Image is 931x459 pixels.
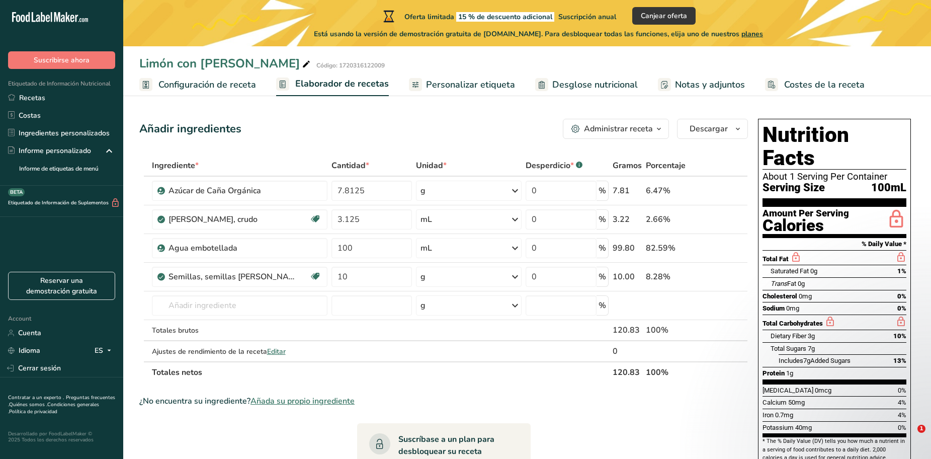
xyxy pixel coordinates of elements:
div: 2.66% [646,213,700,225]
a: Idioma [8,342,40,359]
span: 13% [893,357,906,364]
a: Condiciones generales . [8,401,99,415]
span: 1 [917,425,925,433]
div: 100% [646,324,700,336]
span: Elaborador de recetas [295,77,389,91]
div: Código: 1720316122009 [316,61,385,70]
th: Totales netos [150,361,611,382]
span: 0% [897,292,906,300]
th: 100% [644,361,702,382]
i: Trans [771,280,787,287]
div: 6.47% [646,185,700,197]
span: Total Fat [763,255,789,263]
span: Editar [267,347,286,356]
span: 100mL [871,182,906,194]
span: Total Sugars [771,345,806,352]
div: g [420,299,426,312]
span: Notas y adjuntos [675,78,745,92]
div: About 1 Serving Per Container [763,172,906,182]
div: Calories [763,218,849,233]
div: [PERSON_NAME], crudo [168,213,294,225]
span: Está usando la versión de demostración gratuita de [DOMAIN_NAME]. Para desbloquear todas las func... [314,29,763,39]
span: Personalizar etiqueta [426,78,515,92]
h1: Nutrition Facts [763,123,906,170]
div: ¿No encuentra su ingrediente? [139,395,748,407]
div: g [420,271,426,283]
th: 120.83 [611,361,644,382]
button: Suscribirse ahora [8,51,115,69]
span: Unidad [416,160,447,172]
span: Includes Added Sugars [779,357,851,364]
span: Sodium [763,304,785,312]
a: Política de privacidad [9,408,57,415]
div: Azúcar de Caña Orgánica [168,185,294,197]
a: Elaborador de recetas [276,72,389,97]
span: planes [741,29,763,39]
span: Canjear oferta [641,11,687,21]
span: 3g [808,332,815,340]
span: 0% [897,304,906,312]
a: Contratar a un experto . [8,394,64,401]
input: Añadir ingrediente [152,295,328,316]
div: Desperdicio [526,160,582,172]
div: Limón con [PERSON_NAME] [139,54,312,72]
span: 7g [808,345,815,352]
a: Reservar una demostración gratuita [8,272,115,300]
a: Desglose nutricional [535,73,638,96]
div: BETA [8,188,25,196]
span: Suscripción anual [558,12,616,22]
span: Configuración de receta [158,78,256,92]
span: Dietary Fiber [771,332,806,340]
div: 120.83 [613,324,642,336]
div: 7.81 [613,185,642,197]
span: Suscribirse ahora [34,55,90,65]
div: Añadir ingredientes [139,121,241,137]
a: Costes de la receta [765,73,865,96]
div: 0 [613,345,642,357]
span: Total Carbohydrates [763,320,823,327]
span: Desglose nutricional [552,78,638,92]
div: Administrar receta [584,123,653,135]
span: 0mg [799,292,812,300]
iframe: Intercom live chat [897,425,921,449]
section: % Daily Value * [763,238,906,250]
button: Canjear oferta [632,7,696,25]
div: Semillas, semillas [PERSON_NAME], secas. [168,271,294,283]
div: ES [95,345,115,357]
span: Fat [771,280,796,287]
span: Añada su propio ingrediente [250,395,355,407]
span: 10% [893,332,906,340]
div: mL [420,213,432,225]
span: Cholesterol [763,292,797,300]
div: Suscríbase a un plan para desbloquear su receta [398,433,511,457]
span: Costes de la receta [784,78,865,92]
a: Quiénes somos . [9,401,47,408]
a: Configuración de receta [139,73,256,96]
div: g [420,185,426,197]
span: 1% [897,267,906,275]
span: Porcentaje [646,160,686,172]
span: 15 % de descuento adicional [456,12,554,22]
div: mL [420,242,432,254]
button: Descargar [677,119,748,139]
a: Notas y adjuntos [658,73,745,96]
span: Serving Size [763,182,825,194]
span: 0mg [786,304,799,312]
span: Descargar [690,123,728,135]
span: Saturated Fat [771,267,809,275]
div: Informe personalizado [8,145,91,156]
span: Cantidad [331,160,369,172]
div: Ajustes de rendimiento de la receta [152,346,328,357]
span: 0g [810,267,817,275]
div: 3.22 [613,213,642,225]
div: 82.59% [646,242,700,254]
span: 0g [798,280,805,287]
div: Desarrollado por FoodLabelMaker © 2025 Todos los derechos reservados [8,431,115,443]
div: Oferta limitada [381,10,616,22]
div: 99.80 [613,242,642,254]
span: Ingrediente [152,160,199,172]
div: Amount Per Serving [763,209,849,218]
div: 8.28% [646,271,700,283]
div: 10.00 [613,271,642,283]
span: 7g [803,357,810,364]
